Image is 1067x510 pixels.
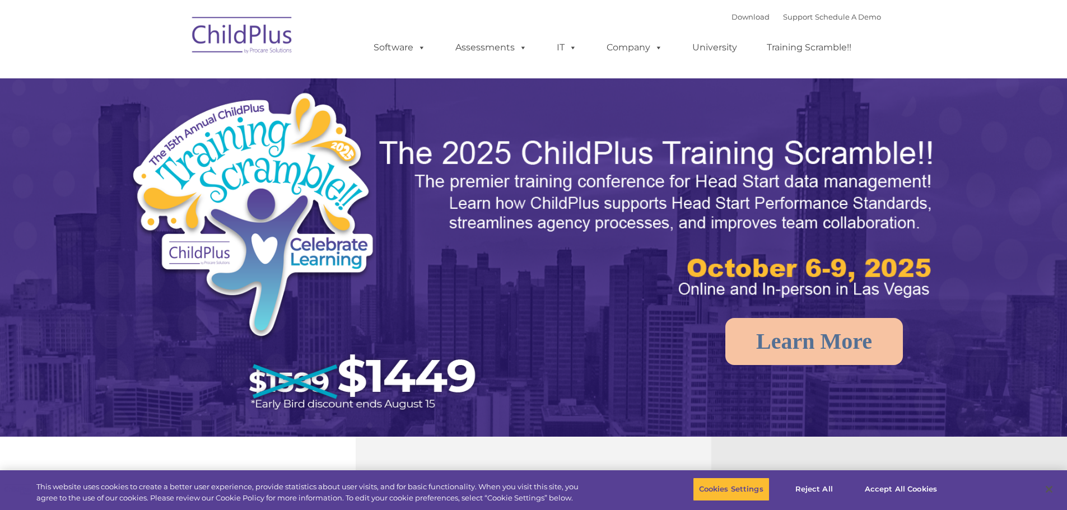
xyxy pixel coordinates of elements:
[595,36,674,59] a: Company
[36,481,587,503] div: This website uses cookies to create a better user experience, provide statistics about user visit...
[156,74,190,82] span: Last name
[779,478,849,501] button: Reject All
[725,318,903,365] a: Learn More
[681,36,748,59] a: University
[731,12,770,21] a: Download
[187,9,299,65] img: ChildPlus by Procare Solutions
[693,478,770,501] button: Cookies Settings
[362,36,437,59] a: Software
[859,478,943,501] button: Accept All Cookies
[731,12,881,21] font: |
[156,120,203,128] span: Phone number
[756,36,863,59] a: Training Scramble!!
[815,12,881,21] a: Schedule A Demo
[546,36,588,59] a: IT
[783,12,813,21] a: Support
[1037,477,1061,502] button: Close
[444,36,538,59] a: Assessments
